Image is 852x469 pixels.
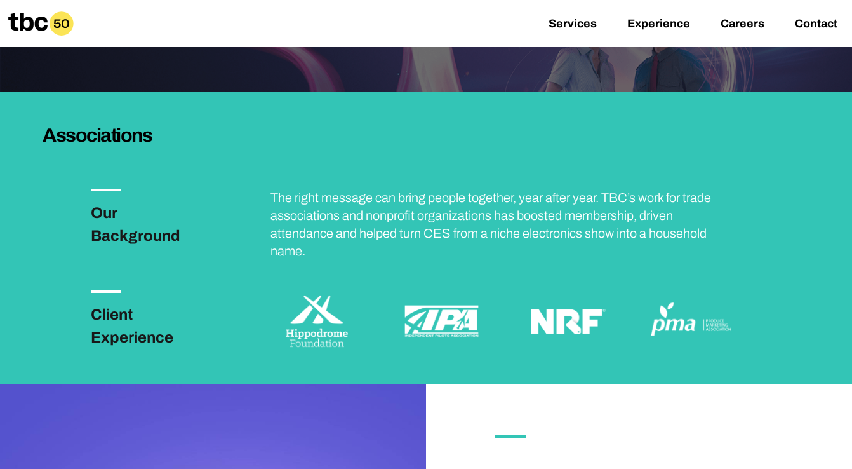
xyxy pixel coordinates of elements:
img: Hippodrome Foundation Logo [270,290,364,353]
h3: Associations [43,122,809,148]
a: Services [549,17,597,32]
img: IPA Logo [395,290,488,353]
img: NRF Logo [520,290,613,353]
a: Careers [721,17,764,32]
h3: Our Background [91,201,213,247]
h3: Client Experience [91,303,213,349]
img: PMA Logo [644,290,738,353]
a: Experience [627,17,690,32]
p: The right message can bring people together, year after year. TBC’s work for trade associations a... [270,189,738,260]
a: Contact [795,17,837,32]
